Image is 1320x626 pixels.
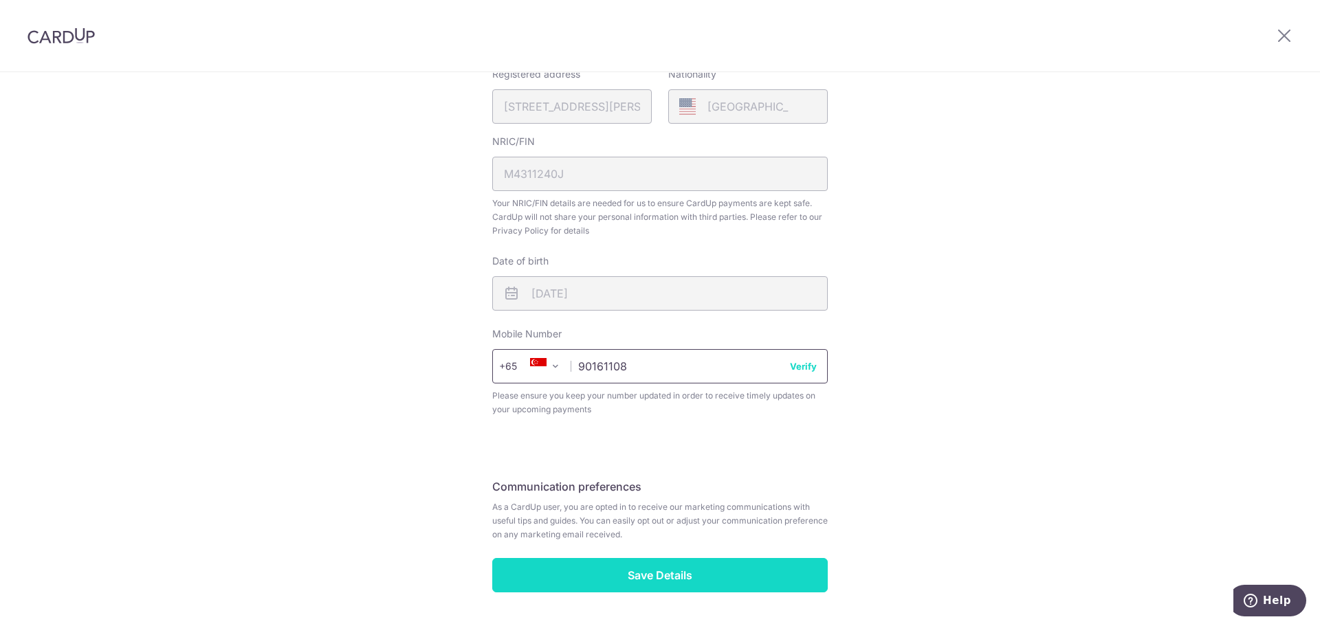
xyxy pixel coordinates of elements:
[503,358,536,375] span: +65
[499,358,536,375] span: +65
[790,359,817,373] button: Verify
[668,67,716,81] label: Nationality
[492,500,828,541] span: As a CardUp user, you are opted in to receive our marketing communications with useful tips and g...
[492,327,562,341] label: Mobile Number
[492,558,828,592] input: Save Details
[492,254,549,268] label: Date of birth
[492,67,580,81] label: Registered address
[492,135,535,148] label: NRIC/FIN
[492,389,828,416] span: Please ensure you keep your number updated in order to receive timely updates on your upcoming pa...
[1233,585,1306,619] iframe: Opens a widget where you can find more information
[492,478,828,495] h5: Communication preferences
[492,197,828,238] span: Your NRIC/FIN details are needed for us to ensure CardUp payments are kept safe. CardUp will not ...
[27,27,95,44] img: CardUp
